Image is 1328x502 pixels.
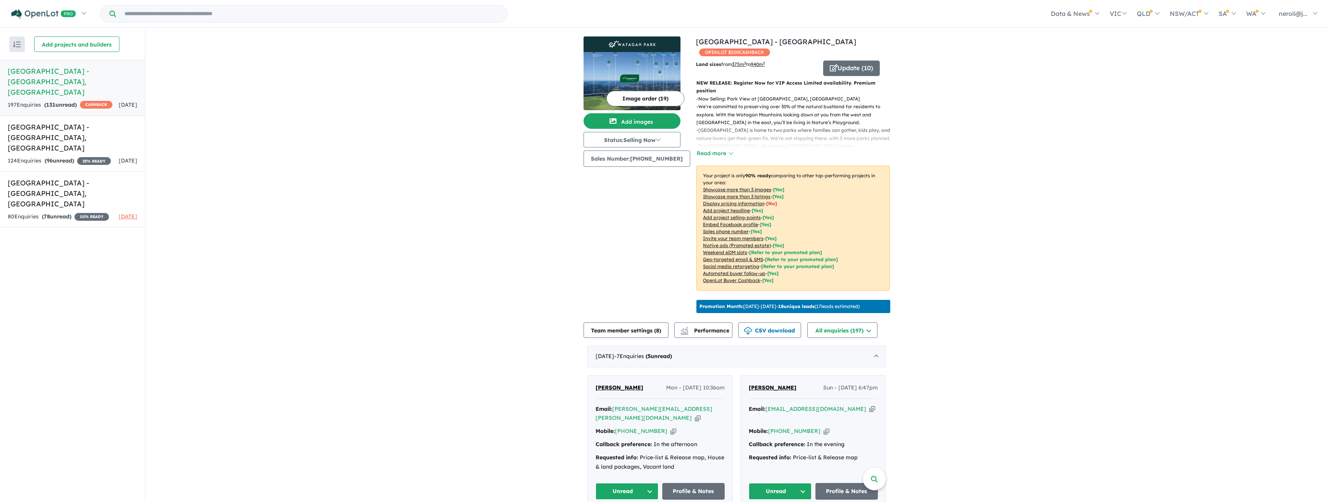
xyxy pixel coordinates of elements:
p: - [GEOGRAPHIC_DATA] is home to two parks where families can gather, kids play, and nature lovers ... [696,126,896,142]
u: Add project selling-points [703,215,761,220]
span: [DATE] [119,101,137,108]
a: [PERSON_NAME] [596,383,643,393]
button: Status:Selling Now [584,132,680,147]
span: [Yes] [762,277,774,283]
span: [ Yes ] [752,208,763,213]
img: Watagan Park Estate - Cooranbong [584,52,680,110]
span: Mon - [DATE] 10:36am [666,383,725,393]
span: [ No ] [766,201,777,206]
strong: Email: [596,405,612,412]
strong: ( unread) [44,101,77,108]
span: [Refer to your promoted plan] [749,249,822,255]
span: [PERSON_NAME] [749,384,796,391]
span: [ Yes ] [765,235,777,241]
span: Sun - [DATE] 6:47pm [823,383,878,393]
b: 90 % ready [745,173,771,178]
button: Copy [670,427,676,435]
strong: ( unread) [45,157,74,164]
span: 96 [47,157,53,164]
h5: [GEOGRAPHIC_DATA] - [GEOGRAPHIC_DATA] , [GEOGRAPHIC_DATA] [8,178,137,209]
div: 80 Enquir ies [8,212,109,222]
u: Showcase more than 3 images [703,187,771,192]
button: Copy [869,405,875,413]
a: Profile & Notes [662,483,725,500]
button: Copy [824,427,829,435]
u: Embed Facebook profile [703,222,758,227]
p: - The [GEOGRAPHIC_DATA] will activate [GEOGRAPHIC_DATA] estate, [GEOGRAPHIC_DATA] and it’s surrou... [696,142,896,166]
sup: 2 [763,61,765,65]
img: line-chart.svg [681,327,688,331]
button: All enquiries (197) [807,322,877,338]
b: Promotion Month: [699,303,743,309]
button: Image order (19) [606,91,684,106]
div: Price-list & Release map, House & land packages, Vacant land [596,453,725,472]
strong: Requested info: [596,454,638,461]
p: Your project is only comparing to other top-performing projects in your area: - - - - - - - - - -... [696,166,890,291]
button: Team member settings (8) [584,322,668,338]
p: NEW RELEASE: Register Now for VIP Access Limited availability. Premium position [696,79,890,95]
span: [Refer to your promoted plan] [765,256,838,262]
a: [GEOGRAPHIC_DATA] - [GEOGRAPHIC_DATA] [696,37,856,46]
strong: Mobile: [749,428,768,434]
a: [PERSON_NAME] [749,383,796,393]
button: Sales Number:[PHONE_NUMBER] [584,151,690,167]
p: - We’re committed to preserving over 30% of the natural bushland for residents to explore. With t... [696,103,896,126]
button: Unread [596,483,658,500]
h5: [GEOGRAPHIC_DATA] - [GEOGRAPHIC_DATA] , [GEOGRAPHIC_DATA] [8,122,137,153]
span: [ Yes ] [751,228,762,234]
span: to [746,61,765,67]
span: CASHBACK [80,101,112,109]
span: [Refer to your promoted plan] [761,263,834,269]
b: Land sizes [696,61,721,67]
a: [PERSON_NAME][EMAIL_ADDRESS][PERSON_NAME][DOMAIN_NAME] [596,405,712,422]
div: [DATE] [587,346,886,367]
a: Watagan Park Estate - Cooranbong LogoWatagan Park Estate - Cooranbong [584,36,680,110]
span: [Yes] [773,242,784,248]
span: 5 [648,353,651,360]
button: Add images [584,113,680,129]
img: sort.svg [13,42,21,47]
strong: ( unread) [42,213,71,220]
button: Unread [749,483,812,500]
a: [EMAIL_ADDRESS][DOMAIN_NAME] [765,405,866,412]
span: [Yes] [767,270,779,276]
p: from [696,61,817,68]
u: Sales phone number [703,228,749,234]
span: [ Yes ] [772,194,784,199]
p: [DATE] - [DATE] - ( 17 leads estimated) [699,303,860,310]
u: 940 m [751,61,765,67]
a: Profile & Notes [815,483,878,500]
sup: 2 [744,61,746,65]
div: In the evening [749,440,878,449]
img: Openlot PRO Logo White [11,9,76,19]
button: Performance [674,322,732,338]
div: 124 Enquir ies [8,156,111,166]
span: [DATE] [119,157,137,164]
u: Add project headline [703,208,750,213]
u: Geo-targeted email & SMS [703,256,763,262]
strong: Email: [749,405,765,412]
div: 197 Enquir ies [8,100,112,110]
span: Performance [682,327,729,334]
span: [ Yes ] [760,222,771,227]
button: Update (10) [823,61,880,76]
p: - Now Selling: Park View at [GEOGRAPHIC_DATA], [GEOGRAPHIC_DATA] [696,95,896,103]
u: Showcase more than 3 listings [703,194,770,199]
strong: Callback preference: [749,441,805,448]
img: bar-chart.svg [680,329,688,334]
button: Read more [696,149,733,158]
u: Social media retargeting [703,263,759,269]
button: Add projects and builders [34,36,119,52]
span: - 7 Enquir ies [614,353,672,360]
span: [DATE] [119,213,137,220]
span: 25 % READY [77,157,111,165]
strong: Mobile: [596,428,615,434]
strong: ( unread) [646,353,672,360]
span: OPENLOT $ 200 CASHBACK [699,48,770,56]
span: [ Yes ] [773,187,784,192]
button: CSV download [738,322,801,338]
u: Weekend eDM slots [703,249,747,255]
u: OpenLot Buyer Cashback [703,277,760,283]
u: Automated buyer follow-up [703,270,765,276]
span: 8 [656,327,659,334]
